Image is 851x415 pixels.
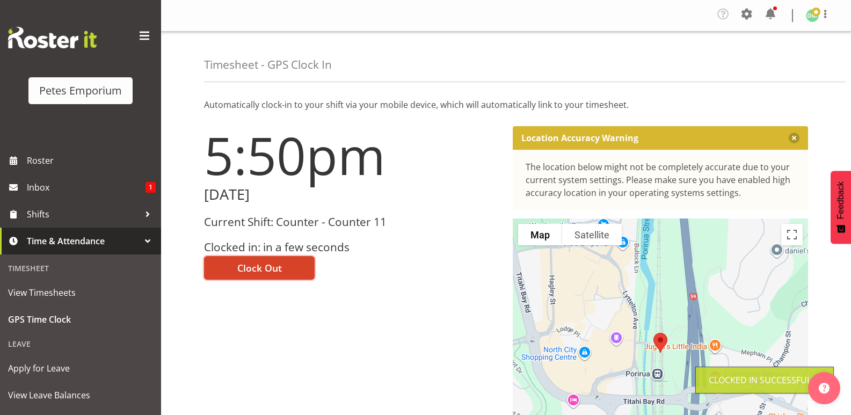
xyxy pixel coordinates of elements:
div: Clocked in Successfully [709,374,820,387]
p: Automatically clock-in to your shift via your mobile device, which will automatically link to you... [204,98,808,111]
h1: 5:50pm [204,126,500,184]
span: GPS Time Clock [8,311,153,327]
span: Roster [27,152,156,169]
span: 1 [146,182,156,193]
button: Show street map [518,224,562,245]
a: Apply for Leave [3,355,158,382]
button: Toggle fullscreen view [781,224,803,245]
span: Clock Out [237,261,282,275]
span: View Timesheets [8,285,153,301]
div: Petes Emporium [39,83,122,99]
h3: Clocked in: in a few seconds [204,241,500,253]
a: View Leave Balances [3,382,158,409]
span: View Leave Balances [8,387,153,403]
button: Feedback - Show survey [831,171,851,244]
span: Shifts [27,206,140,222]
img: Rosterit website logo [8,27,97,48]
div: Timesheet [3,257,158,279]
h2: [DATE] [204,186,500,203]
h4: Timesheet - GPS Clock In [204,59,332,71]
div: Leave [3,333,158,355]
img: help-xxl-2.png [819,383,830,394]
p: Location Accuracy Warning [521,133,638,143]
span: Time & Attendance [27,233,140,249]
h3: Current Shift: Counter - Counter 11 [204,216,500,228]
button: Show satellite imagery [562,224,622,245]
div: The location below might not be completely accurate due to your current system settings. Please m... [526,161,796,199]
a: GPS Time Clock [3,306,158,333]
span: Feedback [836,181,846,219]
span: Inbox [27,179,146,195]
button: Close message [789,133,799,143]
a: View Timesheets [3,279,158,306]
span: Apply for Leave [8,360,153,376]
button: Clock Out [204,256,315,280]
img: david-mcauley697.jpg [806,9,819,22]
